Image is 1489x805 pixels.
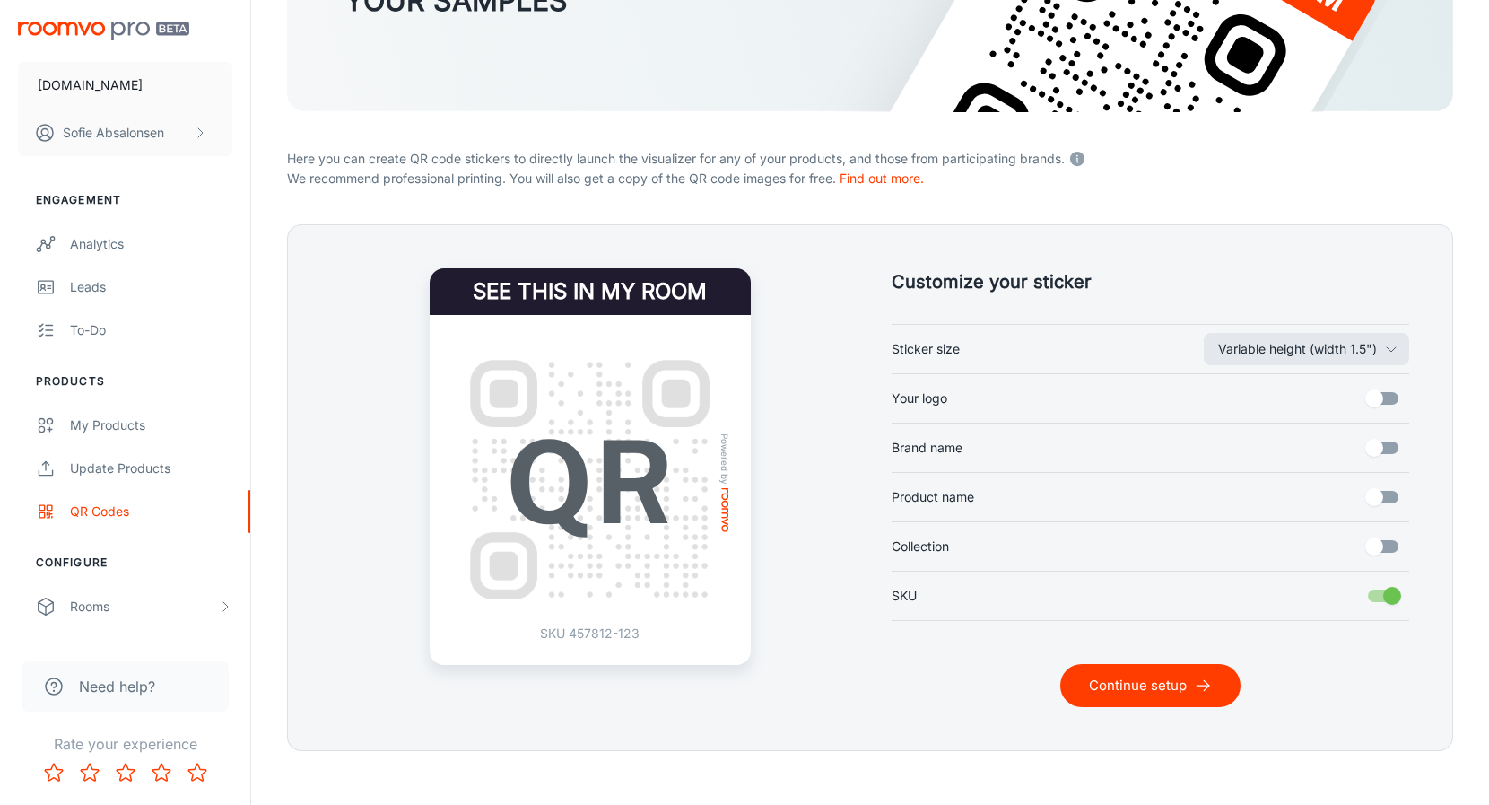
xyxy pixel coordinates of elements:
[892,268,1409,295] h5: Customize your sticker
[79,676,155,697] span: Need help?
[18,22,189,40] img: Roomvo PRO Beta
[38,75,143,95] p: [DOMAIN_NAME]
[892,339,960,359] span: Sticker size
[721,487,728,531] img: roomvo
[287,145,1453,169] p: Here you can create QR code stickers to directly launch the visualizer for any of your products, ...
[144,755,179,791] button: Rate 4 star
[70,597,218,617] div: Rooms
[1060,664,1241,707] button: Continue setup
[540,624,640,643] p: SKU 457812-123
[18,109,232,156] button: Sofie Absalonsen
[70,277,232,297] div: Leads
[892,389,947,408] span: Your logo
[70,234,232,254] div: Analytics
[70,416,232,435] div: My Products
[892,487,974,507] span: Product name
[108,755,144,791] button: Rate 3 star
[430,268,751,315] h4: See this in my room
[70,640,232,660] div: Branding
[14,733,236,755] p: Rate your experience
[18,62,232,109] button: [DOMAIN_NAME]
[716,433,734,484] span: Powered by
[70,502,232,521] div: QR Codes
[70,459,232,478] div: Update Products
[179,755,215,791] button: Rate 5 star
[892,438,962,458] span: Brand name
[451,341,729,619] img: QR Code Example
[892,586,917,606] span: SKU
[63,123,164,143] p: Sofie Absalonsen
[1204,333,1409,365] button: Sticker size
[892,537,949,556] span: Collection
[72,755,108,791] button: Rate 2 star
[70,320,232,340] div: To-do
[840,171,924,186] a: Find out more.
[36,755,72,791] button: Rate 1 star
[287,169,1453,188] p: We recommend professional printing. You will also get a copy of the QR code images for free.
